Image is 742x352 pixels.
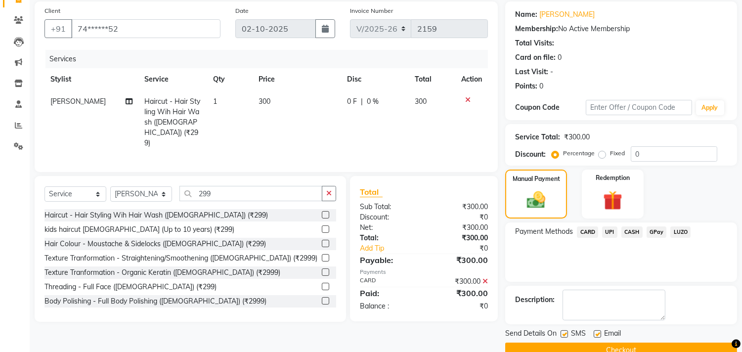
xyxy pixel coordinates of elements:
div: ₹300.00 [564,132,590,142]
th: Total [409,68,456,90]
div: - [550,67,553,77]
div: Payable: [352,254,424,266]
span: SMS [571,328,586,341]
div: Discount: [352,212,424,222]
div: Name: [515,9,537,20]
th: Action [455,68,488,90]
div: Total Visits: [515,38,554,48]
label: Redemption [596,174,630,182]
label: Date [235,6,249,15]
label: Fixed [610,149,625,158]
div: ₹0 [424,301,496,311]
input: Search by Name/Mobile/Email/Code [71,19,220,38]
span: 0 F [347,96,357,107]
div: Last Visit: [515,67,548,77]
div: ₹0 [436,243,496,254]
span: Total [360,187,383,197]
img: _gift.svg [597,188,628,213]
span: 300 [415,97,427,106]
input: Enter Offer / Coupon Code [586,100,692,115]
div: Threading - Full Face ([DEMOGRAPHIC_DATA]) (₹299) [44,282,217,292]
th: Disc [341,68,409,90]
div: kids haircut [DEMOGRAPHIC_DATA] (Up to 10 years) (₹299) [44,224,234,235]
div: Sub Total: [352,202,424,212]
span: UPI [602,226,617,238]
span: | [361,96,363,107]
th: Service [139,68,208,90]
div: Service Total: [515,132,560,142]
label: Manual Payment [513,175,560,183]
a: [PERSON_NAME] [539,9,595,20]
div: Texture Tranformation - Organic Keratin ([DEMOGRAPHIC_DATA]) (₹2999) [44,267,280,278]
label: Client [44,6,60,15]
div: ₹300.00 [424,202,496,212]
div: Total: [352,233,424,243]
div: Coupon Code [515,102,586,113]
span: Email [604,328,621,341]
div: Balance : [352,301,424,311]
div: ₹0 [424,212,496,222]
span: Send Details On [505,328,557,341]
div: Net: [352,222,424,233]
button: Apply [696,100,724,115]
div: Membership: [515,24,558,34]
div: Services [45,50,495,68]
span: GPay [647,226,667,238]
div: Card on file: [515,52,556,63]
img: _cash.svg [521,189,551,211]
div: ₹300.00 [424,254,496,266]
a: Add Tip [352,243,436,254]
span: Payment Methods [515,226,573,237]
div: 0 [558,52,562,63]
div: Payments [360,268,488,276]
span: [PERSON_NAME] [50,97,106,106]
div: Haircut - Hair Styling Wih Hair Wash ([DEMOGRAPHIC_DATA]) (₹299) [44,210,268,220]
div: Description: [515,295,555,305]
th: Price [253,68,341,90]
button: +91 [44,19,72,38]
label: Percentage [563,149,595,158]
span: 1 [213,97,217,106]
div: ₹300.00 [424,233,496,243]
div: ₹300.00 [424,287,496,299]
span: Haircut - Hair Styling Wih Hair Wash ([DEMOGRAPHIC_DATA]) (₹299) [145,97,201,147]
span: LUZO [670,226,691,238]
div: Texture Tranformation - Straightening/Smoothening ([DEMOGRAPHIC_DATA]) (₹2999) [44,253,317,264]
div: Hair Colour - Moustache & Sidelocks ([DEMOGRAPHIC_DATA]) (₹299) [44,239,266,249]
div: ₹300.00 [424,276,496,287]
span: 0 % [367,96,379,107]
div: 0 [539,81,543,91]
div: CARD [352,276,424,287]
div: Discount: [515,149,546,160]
span: CASH [621,226,643,238]
input: Search or Scan [179,186,322,201]
div: Paid: [352,287,424,299]
div: Body Polishing - Full Body Polishing ([DEMOGRAPHIC_DATA]) (₹2999) [44,296,266,307]
div: Points: [515,81,537,91]
span: 300 [259,97,270,106]
th: Stylist [44,68,139,90]
label: Invoice Number [350,6,393,15]
div: No Active Membership [515,24,727,34]
div: ₹300.00 [424,222,496,233]
th: Qty [207,68,253,90]
span: CARD [577,226,598,238]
